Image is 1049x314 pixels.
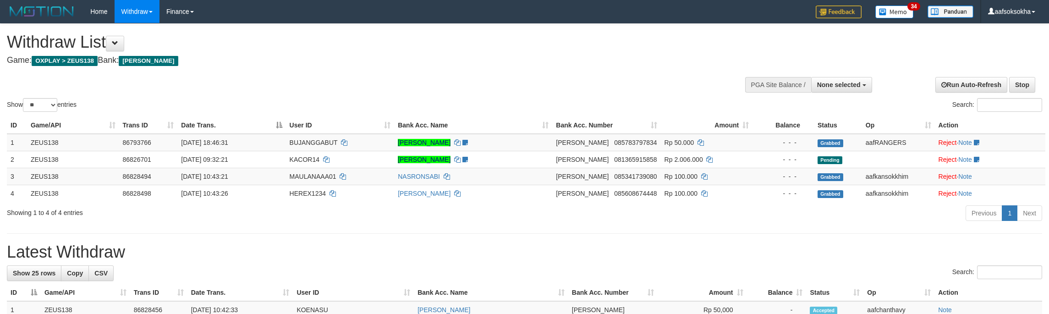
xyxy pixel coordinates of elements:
span: Pending [818,156,842,164]
th: Date Trans.: activate to sort column descending [177,117,286,134]
label: Search: [952,265,1042,279]
span: Rp 100.000 [665,173,698,180]
a: Note [958,190,972,197]
span: Grabbed [818,139,843,147]
span: HEREX1234 [290,190,326,197]
a: NASRONSABI [398,173,440,180]
td: aafkansokkhim [862,168,935,185]
span: Rp 2.006.000 [665,156,703,163]
th: Game/API: activate to sort column ascending [41,284,130,301]
th: ID: activate to sort column descending [7,284,41,301]
span: Rp 100.000 [665,190,698,197]
td: aafRANGERS [862,134,935,151]
a: Stop [1009,77,1035,93]
th: Action [934,284,1042,301]
a: [PERSON_NAME] [417,306,470,314]
a: [PERSON_NAME] [398,190,450,197]
input: Search: [977,265,1042,279]
a: Previous [966,205,1002,221]
span: [PERSON_NAME] [556,156,609,163]
a: [PERSON_NAME] [398,156,450,163]
span: Copy 081365915858 to clipboard [614,156,657,163]
th: Status: activate to sort column ascending [806,284,863,301]
th: Amount: activate to sort column ascending [661,117,753,134]
th: Trans ID: activate to sort column ascending [130,284,187,301]
th: ID [7,117,27,134]
th: Bank Acc. Number: activate to sort column ascending [568,284,658,301]
span: BUJANGGABUT [290,139,338,146]
img: MOTION_logo.png [7,5,77,18]
div: PGA Site Balance / [745,77,811,93]
span: [PERSON_NAME] [119,56,178,66]
span: [DATE] 09:32:21 [181,156,228,163]
label: Show entries [7,98,77,112]
th: Bank Acc. Name: activate to sort column ascending [414,284,568,301]
div: Showing 1 to 4 of 4 entries [7,204,430,217]
td: · [935,151,1045,168]
span: 86826701 [123,156,151,163]
span: [PERSON_NAME] [556,190,609,197]
span: 86828494 [123,173,151,180]
a: Reject [939,139,957,146]
a: Note [958,156,972,163]
span: MAULANAAA01 [290,173,336,180]
span: CSV [94,270,108,277]
a: Reject [939,173,957,180]
td: · [935,185,1045,202]
a: Copy [61,265,89,281]
a: CSV [88,265,114,281]
span: [PERSON_NAME] [572,306,625,314]
td: ZEUS138 [27,185,119,202]
td: · [935,134,1045,151]
button: None selected [811,77,872,93]
th: Status [814,117,862,134]
a: Note [958,173,972,180]
th: Trans ID: activate to sort column ascending [119,117,178,134]
td: 1 [7,134,27,151]
td: aafkansokkhim [862,185,935,202]
span: Grabbed [818,173,843,181]
th: Bank Acc. Number: activate to sort column ascending [552,117,660,134]
a: Show 25 rows [7,265,61,281]
span: [DATE] 10:43:21 [181,173,228,180]
h1: Latest Withdraw [7,243,1042,261]
span: 34 [907,2,920,11]
td: ZEUS138 [27,168,119,185]
img: Button%20Memo.svg [875,6,914,18]
span: 86828498 [123,190,151,197]
a: Run Auto-Refresh [935,77,1007,93]
label: Search: [952,98,1042,112]
div: - - - [756,138,810,147]
td: · [935,168,1045,185]
h4: Game: Bank: [7,56,690,65]
select: Showentries [23,98,57,112]
a: Next [1017,205,1042,221]
th: Op: activate to sort column ascending [862,117,935,134]
span: OXPLAY > ZEUS138 [32,56,98,66]
span: KACOR14 [290,156,319,163]
span: 86793766 [123,139,151,146]
span: Grabbed [818,190,843,198]
span: [PERSON_NAME] [556,139,609,146]
td: 4 [7,185,27,202]
span: Copy [67,270,83,277]
a: Reject [939,156,957,163]
th: Amount: activate to sort column ascending [658,284,747,301]
span: [DATE] 18:46:31 [181,139,228,146]
th: Date Trans.: activate to sort column ascending [187,284,293,301]
td: 3 [7,168,27,185]
a: Note [938,306,952,314]
th: User ID: activate to sort column ascending [286,117,395,134]
td: 2 [7,151,27,168]
img: panduan.png [928,6,973,18]
th: User ID: activate to sort column ascending [293,284,414,301]
td: ZEUS138 [27,151,119,168]
a: 1 [1002,205,1017,221]
span: Show 25 rows [13,270,55,277]
th: Game/API: activate to sort column ascending [27,117,119,134]
img: Feedback.jpg [816,6,862,18]
span: None selected [817,81,861,88]
th: Op: activate to sort column ascending [863,284,934,301]
span: Copy 085783797834 to clipboard [614,139,657,146]
a: Reject [939,190,957,197]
